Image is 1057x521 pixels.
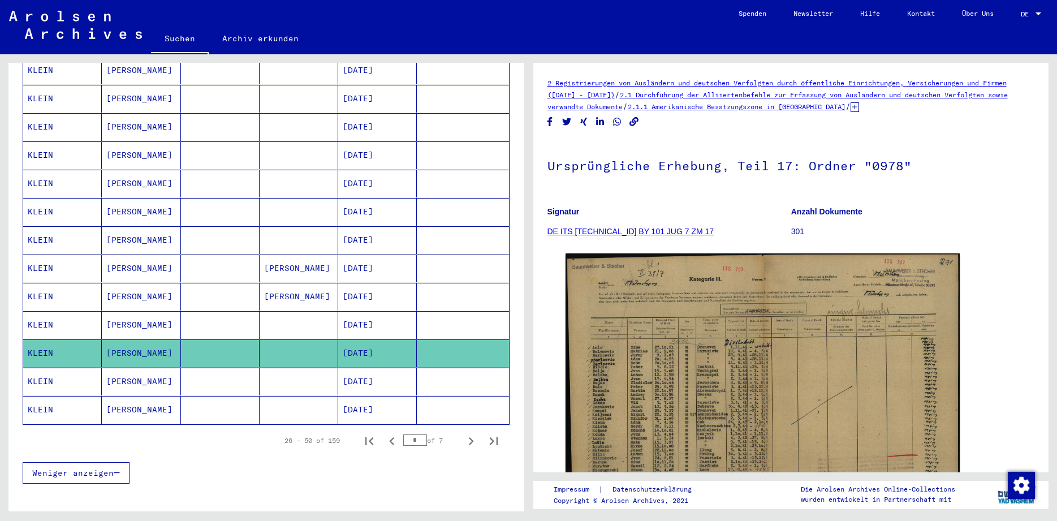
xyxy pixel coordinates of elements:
[554,496,705,506] p: Copyright © Arolsen Archives, 2021
[9,11,142,39] img: Arolsen_neg.svg
[23,170,102,197] mat-cell: KLEIN
[23,141,102,169] mat-cell: KLEIN
[260,255,338,282] mat-cell: [PERSON_NAME]
[338,226,417,254] mat-cell: [DATE]
[995,480,1038,509] img: yv_logo.png
[23,396,102,424] mat-cell: KLEIN
[615,89,620,100] span: /
[611,115,623,129] button: Share on WhatsApp
[801,494,955,505] p: wurden entwickelt in Partnerschaft mit
[102,396,180,424] mat-cell: [PERSON_NAME]
[381,429,403,452] button: Previous page
[628,102,845,111] a: 2.1.1 Amerikanische Besatzungszone in [GEOGRAPHIC_DATA]
[102,141,180,169] mat-cell: [PERSON_NAME]
[623,101,628,111] span: /
[23,113,102,141] mat-cell: KLEIN
[260,283,338,311] mat-cell: [PERSON_NAME]
[338,255,417,282] mat-cell: [DATE]
[102,283,180,311] mat-cell: [PERSON_NAME]
[791,207,862,216] b: Anzahl Dokumente
[482,429,505,452] button: Last page
[338,113,417,141] mat-cell: [DATE]
[628,115,640,129] button: Copy link
[547,207,580,216] b: Signatur
[102,339,180,367] mat-cell: [PERSON_NAME]
[338,396,417,424] mat-cell: [DATE]
[23,311,102,339] mat-cell: KLEIN
[23,283,102,311] mat-cell: KLEIN
[338,311,417,339] mat-cell: [DATE]
[547,79,1007,99] a: 2 Registrierungen von Ausländern und deutschen Verfolgten durch öffentliche Einrichtungen, Versic...
[801,484,955,494] p: Die Arolsen Archives Online-Collections
[23,462,130,484] button: Weniger anzeigen
[547,227,714,236] a: DE ITS [TECHNICAL_ID] BY 101 JUG 7 ZM 17
[102,226,180,254] mat-cell: [PERSON_NAME]
[338,339,417,367] mat-cell: [DATE]
[338,198,417,226] mat-cell: [DATE]
[338,57,417,84] mat-cell: [DATE]
[23,339,102,367] mat-cell: KLEIN
[102,368,180,395] mat-cell: [PERSON_NAME]
[151,25,209,54] a: Suchen
[284,436,340,446] div: 26 – 50 of 159
[102,311,180,339] mat-cell: [PERSON_NAME]
[102,113,180,141] mat-cell: [PERSON_NAME]
[547,140,1035,190] h1: Ursprüngliche Erhebung, Teil 17: Ordner "0978"
[358,429,381,452] button: First page
[554,484,705,496] div: |
[791,226,1034,238] p: 301
[1021,10,1033,18] span: DE
[578,115,590,129] button: Share on Xing
[23,255,102,282] mat-cell: KLEIN
[603,484,705,496] a: Datenschutzerklärung
[554,484,598,496] a: Impressum
[1007,471,1034,498] div: Zustimmung ändern
[403,435,460,446] div: of 7
[102,170,180,197] mat-cell: [PERSON_NAME]
[102,85,180,113] mat-cell: [PERSON_NAME]
[338,85,417,113] mat-cell: [DATE]
[23,57,102,84] mat-cell: KLEIN
[338,170,417,197] mat-cell: [DATE]
[23,368,102,395] mat-cell: KLEIN
[102,57,180,84] mat-cell: [PERSON_NAME]
[1008,472,1035,499] img: Zustimmung ändern
[561,115,573,129] button: Share on Twitter
[23,198,102,226] mat-cell: KLEIN
[460,429,482,452] button: Next page
[209,25,312,52] a: Archiv erkunden
[544,115,556,129] button: Share on Facebook
[23,226,102,254] mat-cell: KLEIN
[338,283,417,311] mat-cell: [DATE]
[338,368,417,395] mat-cell: [DATE]
[338,141,417,169] mat-cell: [DATE]
[547,91,1008,111] a: 2.1 Durchführung der Alliiertenbefehle zur Erfassung von Ausländern und deutschen Verfolgten sowi...
[32,468,114,478] span: Weniger anzeigen
[23,85,102,113] mat-cell: KLEIN
[102,255,180,282] mat-cell: [PERSON_NAME]
[102,198,180,226] mat-cell: [PERSON_NAME]
[594,115,606,129] button: Share on LinkedIn
[845,101,851,111] span: /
